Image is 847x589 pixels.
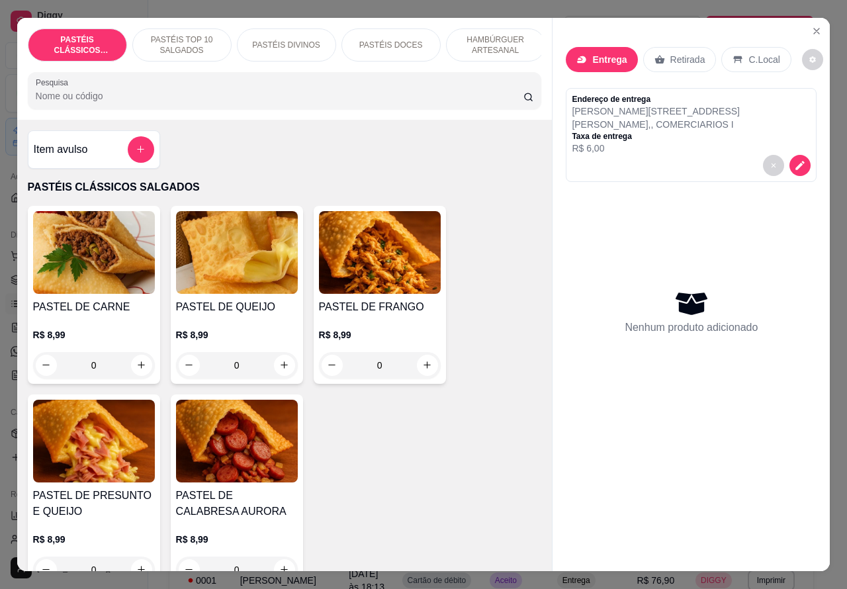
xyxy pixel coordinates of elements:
[319,328,441,341] p: R$ 8,99
[131,559,152,580] button: increase-product-quantity
[319,299,441,315] h4: PASTEL DE FRANGO
[789,155,811,176] button: decrease-product-quantity
[592,53,627,66] p: Entrega
[319,211,441,294] img: product-image
[322,355,343,376] button: decrease-product-quantity
[572,94,811,105] p: Endereço de entrega
[33,400,155,482] img: product-image
[179,355,200,376] button: decrease-product-quantity
[128,136,154,163] button: add-separate-item
[763,155,784,176] button: decrease-product-quantity
[176,328,298,341] p: R$ 8,99
[34,142,88,158] h4: Item avulso
[274,355,295,376] button: increase-product-quantity
[670,53,705,66] p: Retirada
[33,211,155,294] img: product-image
[36,77,73,88] label: Pesquisa
[748,53,780,66] p: C.Local
[274,559,295,580] button: increase-product-quantity
[572,105,811,131] p: [PERSON_NAME][STREET_ADDRESS][PERSON_NAME] , , COMERCIARIOS I
[417,355,438,376] button: increase-product-quantity
[806,21,827,42] button: Close
[36,355,57,376] button: decrease-product-quantity
[36,89,523,103] input: Pesquisa
[176,299,298,315] h4: PASTEL DE QUEIJO
[36,559,57,580] button: decrease-product-quantity
[572,131,811,142] p: Taxa de entrega
[144,34,220,56] p: PASTÉIS TOP 10 SALGADOS
[176,400,298,482] img: product-image
[131,355,152,376] button: increase-product-quantity
[179,559,200,580] button: decrease-product-quantity
[625,320,758,336] p: Nenhum produto adicionado
[252,40,320,50] p: PASTÉIS DIVINOS
[457,34,534,56] p: HAMBÚRGUER ARTESANAL
[359,40,423,50] p: PASTÉIS DOCES
[176,488,298,520] h4: PASTEL DE CALABRESA AURORA
[176,533,298,546] p: R$ 8,99
[176,211,298,294] img: product-image
[33,299,155,315] h4: PASTEL DE CARNE
[572,142,811,155] p: R$ 6,00
[28,179,542,195] p: PASTÉIS CLÁSSICOS SALGADOS
[33,533,155,546] p: R$ 8,99
[33,488,155,520] h4: PASTEL DE PRESUNTO E QUEIJO
[39,34,116,56] p: PASTÉIS CLÁSSICOS SALGADOS
[802,49,823,70] button: decrease-product-quantity
[33,328,155,341] p: R$ 8,99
